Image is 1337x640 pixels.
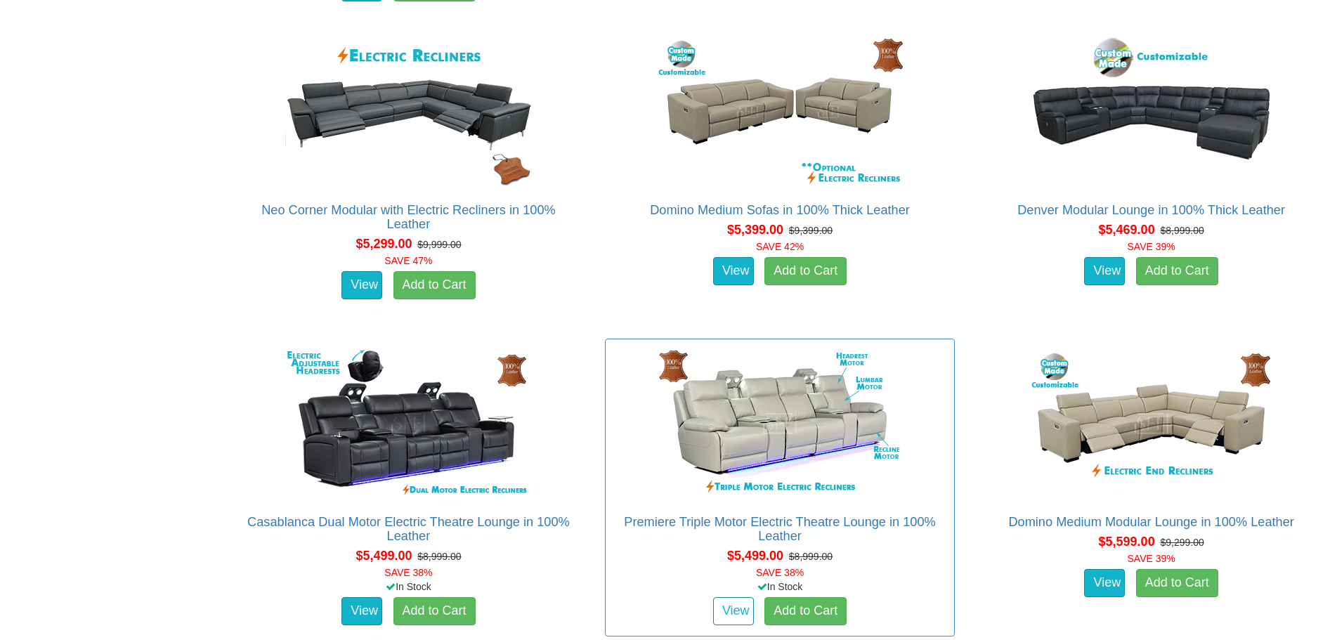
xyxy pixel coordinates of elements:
[393,597,476,625] a: Add to Cart
[789,225,833,236] del: $9,399.00
[417,551,461,562] del: $8,999.00
[756,241,804,252] font: SAVE 42%
[384,567,432,578] font: SAVE 38%
[282,346,535,501] img: Casablanca Dual Motor Electric Theatre Lounge in 100% Leather
[1136,569,1218,597] a: Add to Cart
[356,237,412,251] span: $5,299.00
[764,257,847,285] a: Add to Cart
[764,597,847,625] a: Add to Cart
[1099,223,1155,237] span: $5,469.00
[713,597,754,625] a: View
[653,346,906,501] img: Premiere Triple Motor Electric Theatre Lounge in 100% Leather
[247,515,570,543] a: Casablanca Dual Motor Electric Theatre Lounge in 100% Leather
[417,239,461,250] del: $9,999.00
[1099,535,1155,549] span: $5,599.00
[713,257,754,285] a: View
[1017,203,1285,217] a: Denver Modular Lounge in 100% Thick Leather
[341,271,382,299] a: View
[624,515,935,543] a: Premiere Triple Motor Electric Theatre Lounge in 100% Leather
[261,203,555,231] a: Neo Corner Modular with Electric Recliners in 100% Leather
[384,255,432,266] font: SAVE 47%
[230,580,587,594] div: In Stock
[1128,241,1175,252] font: SAVE 39%
[1128,553,1175,564] font: SAVE 39%
[1025,34,1278,189] img: Denver Modular Lounge in 100% Thick Leather
[1084,569,1125,597] a: View
[727,223,783,237] span: $5,399.00
[650,203,910,217] a: Domino Medium Sofas in 100% Thick Leather
[653,34,906,189] img: Domino Medium Sofas in 100% Thick Leather
[1008,515,1293,529] a: Domino Medium Modular Lounge in 100% Leather
[727,549,783,563] span: $5,499.00
[282,34,535,189] img: Neo Corner Modular with Electric Recliners in 100% Leather
[341,597,382,625] a: View
[602,580,958,594] div: In Stock
[1025,346,1278,501] img: Domino Medium Modular Lounge in 100% Leather
[356,549,412,563] span: $5,499.00
[1136,257,1218,285] a: Add to Cart
[393,271,476,299] a: Add to Cart
[756,567,804,578] font: SAVE 38%
[1084,257,1125,285] a: View
[1160,225,1204,236] del: $8,999.00
[1160,537,1204,548] del: $9,299.00
[789,551,833,562] del: $8,999.00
